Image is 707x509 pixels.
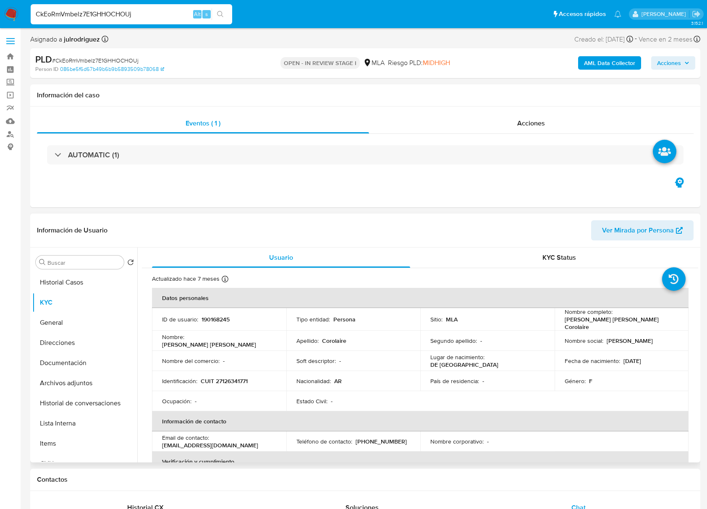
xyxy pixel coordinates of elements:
button: Historial Casos [32,272,137,292]
span: Riesgo PLD: [388,58,450,68]
p: Estado Civil : [296,397,327,405]
button: Historial de conversaciones [32,393,137,413]
button: CVU [32,454,137,474]
b: AML Data Collector [584,56,635,70]
span: Alt [194,10,201,18]
a: Notificaciones [614,10,621,18]
p: Nombre completo : [565,308,613,316]
p: Corolaire [322,337,346,345]
th: Datos personales [152,288,689,308]
h1: Información de Usuario [37,226,107,235]
span: # CkEoRmVmbelz7E1GHHOCHOUj [52,56,139,65]
span: Ver Mirada por Persona [602,220,674,240]
p: Nombre : [162,333,184,341]
button: Items [32,433,137,454]
p: - [195,397,196,405]
p: Nombre social : [565,337,603,345]
b: Person ID [35,65,58,73]
span: Vence en 2 meses [639,35,692,44]
p: Nacionalidad : [296,377,331,385]
p: Identificación : [162,377,197,385]
p: ID de usuario : [162,316,198,323]
p: Apellido : [296,337,319,345]
p: [EMAIL_ADDRESS][DOMAIN_NAME] [162,441,258,449]
input: Buscar [47,259,120,266]
button: search-icon [212,8,229,20]
span: s [205,10,208,18]
b: julrodriguez [62,34,100,44]
p: - [339,357,341,365]
p: País de residencia : [430,377,479,385]
p: julieta.rodriguez@mercadolibre.com [642,10,689,18]
span: Acciones [517,118,545,128]
p: Email de contacto : [162,434,209,441]
th: Verificación y cumplimiento [152,452,689,472]
p: Tipo entidad : [296,316,330,323]
h3: AUTOMATIC (1) [68,150,119,159]
p: CUIT 27126341771 [201,377,248,385]
p: [PHONE_NUMBER] [356,438,407,445]
button: Acciones [651,56,695,70]
p: Persona [333,316,356,323]
span: - [635,34,637,45]
p: Ocupación : [162,397,191,405]
p: - [331,397,333,405]
span: Accesos rápidos [559,10,606,18]
button: Buscar [39,259,46,266]
span: MIDHIGH [423,58,450,68]
p: Nombre corporativo : [430,438,484,445]
th: Información de contacto [152,411,689,431]
h1: Información del caso [37,91,694,99]
button: Archivos adjuntos [32,373,137,393]
p: - [480,337,482,345]
div: MLA [363,58,385,68]
span: Usuario [269,253,293,262]
p: Actualizado hace 7 meses [152,275,220,283]
p: - [223,357,225,365]
span: Acciones [657,56,681,70]
p: - [487,438,489,445]
a: Salir [692,10,701,18]
p: 190168245 [202,316,230,323]
span: KYC Status [542,253,576,262]
p: [PERSON_NAME] [PERSON_NAME] Corolaire [565,316,676,331]
button: Ver Mirada por Persona [591,220,694,240]
p: Nombre del comercio : [162,357,220,365]
a: 086be5f6d67b49b6b9b5893509b78068 [60,65,164,73]
p: F [589,377,592,385]
h1: Contactos [37,475,694,484]
button: General [32,313,137,333]
p: Sitio : [430,316,443,323]
div: Creado el: [DATE] [574,34,633,45]
p: Teléfono de contacto : [296,438,352,445]
button: Lista Interna [32,413,137,433]
p: - [482,377,484,385]
button: Direcciones [32,333,137,353]
p: [PERSON_NAME] [607,337,653,345]
p: Género : [565,377,586,385]
button: Documentación [32,353,137,373]
p: DE [GEOGRAPHIC_DATA] [430,361,498,368]
p: MLA [446,316,458,323]
span: Asignado a [30,35,100,44]
p: AR [334,377,342,385]
button: Volver al orden por defecto [127,259,134,268]
b: PLD [35,52,52,66]
button: AML Data Collector [578,56,641,70]
p: [PERSON_NAME] [PERSON_NAME] [162,341,256,348]
span: Eventos ( 1 ) [186,118,220,128]
p: [DATE] [623,357,641,365]
p: Soft descriptor : [296,357,336,365]
p: Segundo apellido : [430,337,477,345]
div: AUTOMATIC (1) [47,145,683,164]
p: Fecha de nacimiento : [565,357,620,365]
p: OPEN - IN REVIEW STAGE I [280,57,360,69]
input: Buscar usuario o caso... [31,9,232,20]
p: Lugar de nacimiento : [430,353,484,361]
button: KYC [32,292,137,313]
